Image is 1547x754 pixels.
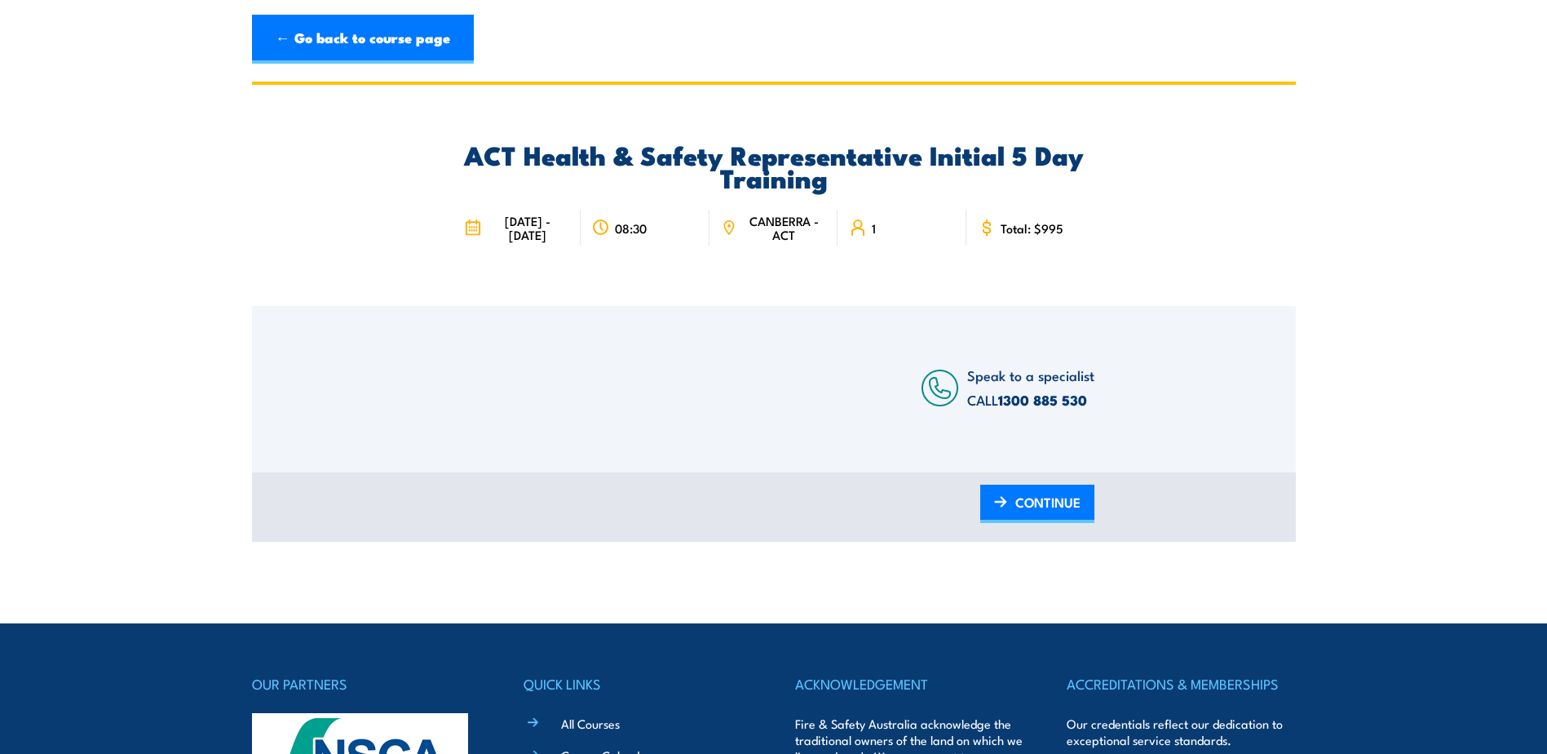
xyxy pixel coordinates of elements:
span: Speak to a specialist CALL [967,365,1094,410]
span: CONTINUE [1015,481,1081,524]
span: Total: $995 [1001,221,1063,235]
h4: ACCREDITATIONS & MEMBERSHIPS [1067,672,1295,695]
span: CANBERRA - ACT [741,214,826,242]
a: ← Go back to course page [252,15,474,64]
a: CONTINUE [980,485,1094,523]
a: All Courses [561,715,620,732]
h4: QUICK LINKS [524,672,752,695]
a: 1300 885 530 [998,389,1087,410]
h2: ACT Health & Safety Representative Initial 5 Day Training [453,143,1094,188]
span: 1 [872,221,876,235]
p: Our credentials reflect our dedication to exceptional service standards. [1067,716,1295,748]
h4: ACKNOWLEDGEMENT [795,672,1023,695]
span: 08:30 [615,221,647,235]
span: [DATE] - [DATE] [486,214,569,242]
h4: OUR PARTNERS [252,672,480,695]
